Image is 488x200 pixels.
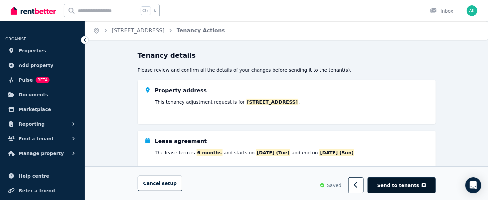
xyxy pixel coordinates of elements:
span: BETA [36,77,50,83]
button: Manage property [5,147,80,160]
img: RentBetter [11,6,56,16]
span: Send to tenants [377,182,419,189]
span: Refer a friend [19,187,55,195]
div: This tenancy adjustment request is for . [155,99,300,105]
div: The lease term is and starts on and end on . [155,149,356,156]
a: Help centre [5,169,80,183]
span: Saved [327,182,341,189]
a: Add property [5,59,80,72]
button: Send to tenants [368,177,435,194]
span: 6 months [197,149,223,156]
button: Reporting [5,117,80,131]
a: [STREET_ADDRESS] [112,27,165,34]
span: ORGANISE [5,37,26,41]
span: Cancel [143,181,177,186]
span: Manage property [19,149,64,157]
a: Refer a friend [5,184,80,197]
h3: Tenancy details [138,51,436,60]
span: k [154,8,156,13]
span: Properties [19,47,46,55]
span: [DATE] (Tue) [256,149,290,156]
span: Add property [19,61,54,69]
div: Open Intercom Messenger [465,177,481,193]
nav: Breadcrumb [85,21,233,40]
span: [STREET_ADDRESS] [246,99,299,105]
p: Please review and confirm all the details of your changes before sending it to the tenant(s). [138,67,436,73]
a: Marketplace [5,103,80,116]
span: setup [162,180,177,187]
a: Properties [5,44,80,57]
span: [DATE] (Sun) [319,149,354,156]
span: Reporting [19,120,45,128]
h5: Lease agreement [155,137,207,145]
h5: Property address [155,87,207,95]
button: Find a tenant [5,132,80,145]
span: Documents [19,91,48,99]
a: Tenancy Actions [177,27,225,34]
a: PulseBETA [5,73,80,87]
span: Find a tenant [19,135,54,143]
div: Inbox [430,8,453,14]
a: Documents [5,88,80,101]
span: Help centre [19,172,49,180]
span: Marketplace [19,105,51,113]
span: Ctrl [141,6,151,15]
button: Cancelsetup [138,176,183,191]
span: Pulse [19,76,33,84]
img: Adie Kriesl [467,5,477,16]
